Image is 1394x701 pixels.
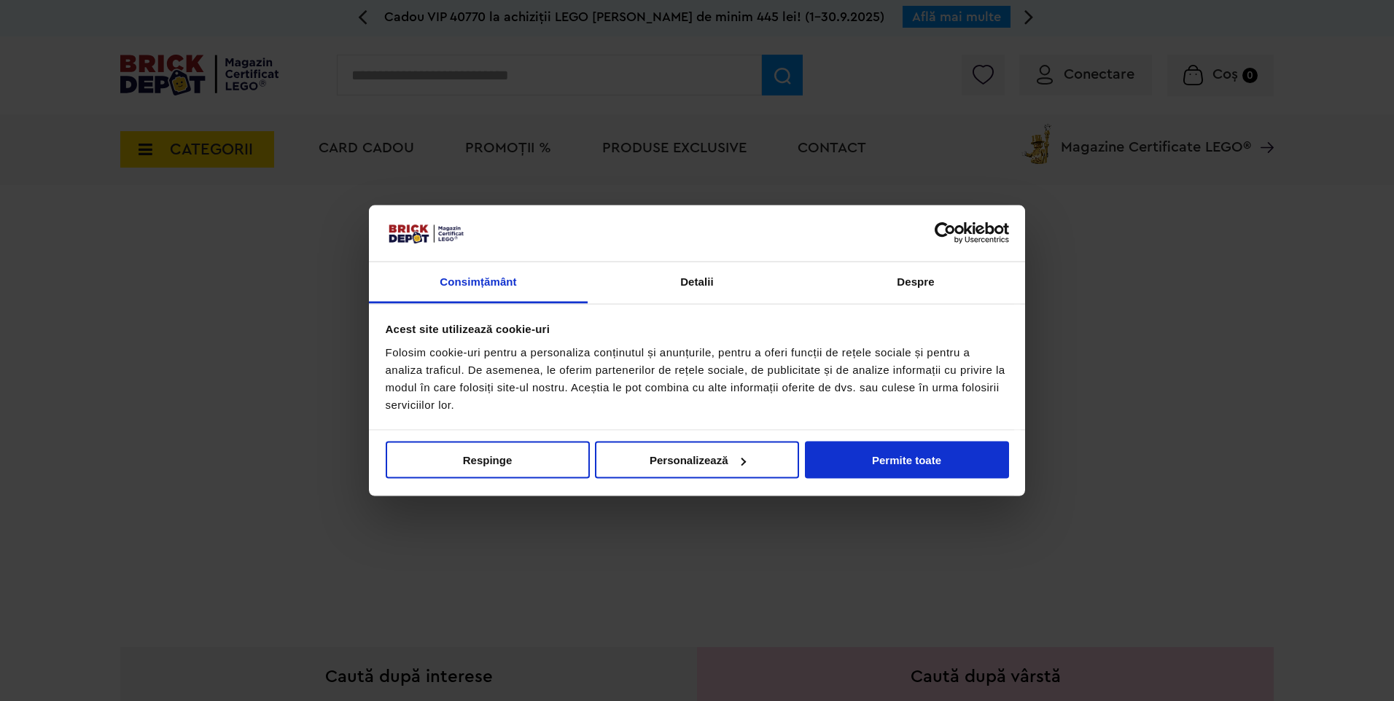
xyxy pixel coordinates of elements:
a: Usercentrics Cookiebot - opens in a new window [881,222,1009,244]
a: Consimțământ [369,262,588,303]
img: siglă [386,222,466,245]
button: Respinge [386,442,590,479]
a: Despre [806,262,1025,303]
button: Personalizează [595,442,799,479]
div: Acest site utilizează cookie-uri [386,321,1009,338]
button: Permite toate [805,442,1009,479]
div: Folosim cookie-uri pentru a personaliza conținutul și anunțurile, pentru a oferi funcții de rețel... [386,343,1009,413]
a: Detalii [588,262,806,303]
